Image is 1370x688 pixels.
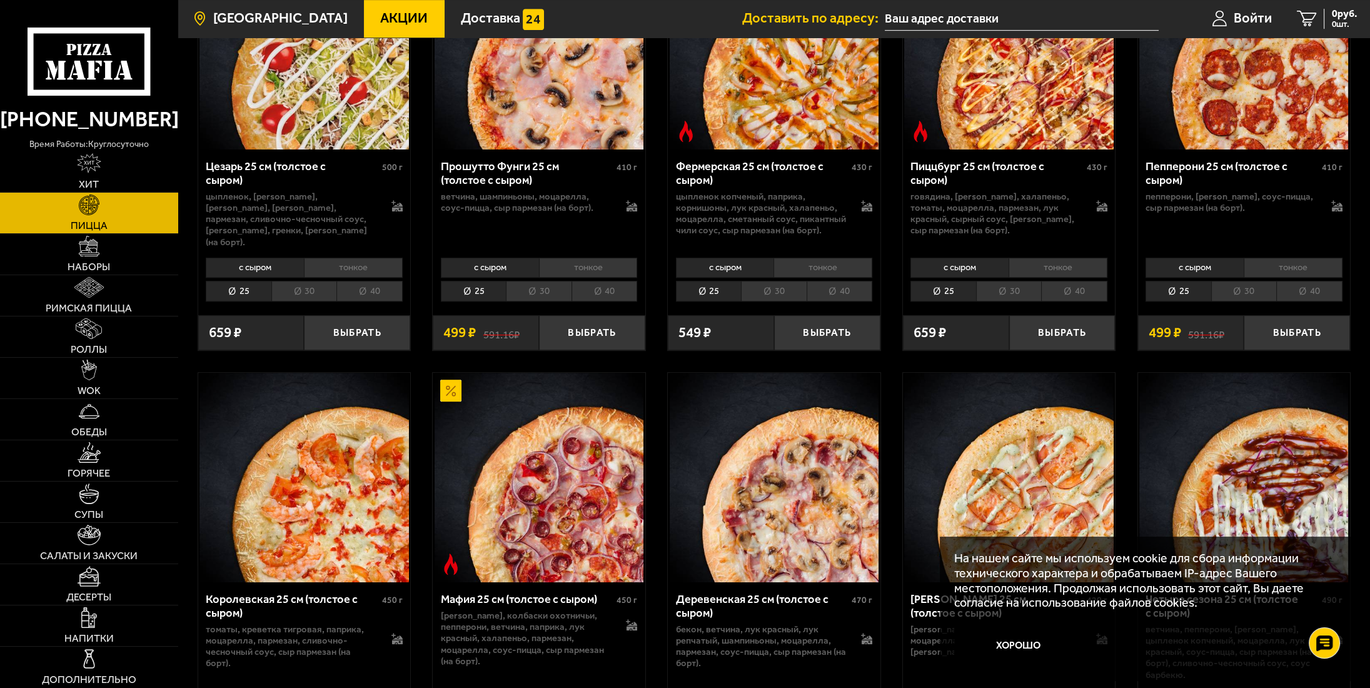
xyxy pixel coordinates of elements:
[206,593,378,620] div: Королевская 25 см (толстое с сыром)
[523,9,544,30] img: 15daf4d41897b9f0e9f617042186c801.svg
[910,281,975,301] li: 25
[46,303,132,314] span: Римская пицца
[213,12,348,26] span: [GEOGRAPHIC_DATA]
[773,258,872,278] li: тонкое
[1188,326,1224,340] s: 591.16 ₽
[1009,315,1116,350] button: Выбрать
[910,258,1009,278] li: с сыром
[676,160,849,188] div: Фермерская 25 см (толстое с сыром)
[1009,258,1107,278] li: тонкое
[206,160,378,188] div: Цезарь 25 см (толстое с сыром)
[807,281,872,301] li: 40
[676,624,847,669] p: бекон, ветчина, лук красный, лук репчатый, шампиньоны, моцарелла, пармезан, соус-пицца, сыр парме...
[885,8,1159,31] input: Ваш адрес доставки
[382,595,403,605] span: 450 г
[1332,20,1357,29] span: 0 шт.
[1234,12,1272,26] span: Войти
[71,427,107,438] span: Обеды
[676,258,774,278] li: с сыром
[206,258,304,278] li: с сыром
[976,281,1041,301] li: 30
[441,258,539,278] li: с сыром
[741,281,806,301] li: 30
[443,326,476,340] span: 499 ₽
[1244,315,1350,350] button: Выбрать
[954,624,1082,667] button: Хорошо
[676,281,741,301] li: 25
[441,191,612,214] p: ветчина, шампиньоны, моцарелла, соус-пицца, сыр пармезан (на борт).
[668,373,880,582] a: Деревенская 25 см (толстое с сыром)
[617,595,637,605] span: 450 г
[40,551,138,562] span: Салаты и закуски
[774,315,880,350] button: Выбрать
[461,12,520,26] span: Доставка
[380,12,428,26] span: Акции
[441,593,613,607] div: Мафия 25 см (толстое с сыром)
[336,281,402,301] li: 40
[617,162,637,173] span: 410 г
[42,675,136,685] span: Дополнительно
[71,345,107,355] span: Роллы
[910,624,1082,658] p: [PERSON_NAME], цыпленок, томаты, моцарелла, сливочно-чесночный соус, [PERSON_NAME], сыр пармезан ...
[441,281,506,301] li: 25
[198,373,411,582] a: Королевская 25 см (толстое с сыром)
[904,373,1113,582] img: Чикен Ранч 25 см (толстое с сыром)
[1146,160,1318,188] div: Пепперони 25 см (толстое с сыром)
[910,191,1082,236] p: говядина, [PERSON_NAME], халапеньо, томаты, моцарелла, пармезан, лук красный, сырный соус, [PERSO...
[1244,258,1342,278] li: тонкое
[670,373,879,582] img: Деревенская 25 см (толстое с сыром)
[506,281,571,301] li: 30
[1041,281,1107,301] li: 40
[209,326,241,340] span: 659 ₽
[206,624,377,669] p: томаты, креветка тигровая, паприка, моцарелла, пармезан, сливочно-чесночный соус, сыр пармезан (н...
[304,315,410,350] button: Выбрать
[199,373,408,582] img: Королевская 25 см (толстое с сыром)
[64,634,114,644] span: Напитки
[206,191,377,248] p: цыпленок, [PERSON_NAME], [PERSON_NAME], [PERSON_NAME], пармезан, сливочно-чесночный соус, [PERSON...
[676,593,849,620] div: Деревенская 25 см (толстое с сыром)
[1146,281,1211,301] li: 25
[910,121,931,142] img: Острое блюдо
[79,180,99,190] span: Хит
[676,191,847,236] p: цыпленок копченый, паприка, корнишоны, лук красный, халапеньо, моцарелла, сметанный соус, пикантн...
[271,281,336,301] li: 30
[954,551,1329,610] p: На нашем сайте мы используем cookie для сбора информации технического характера и обрабатываем IP...
[68,262,110,273] span: Наборы
[440,380,461,401] img: Акционный
[382,162,403,173] span: 500 г
[66,592,111,603] span: Десерты
[1146,191,1317,214] p: пепперони, [PERSON_NAME], соус-пицца, сыр пармезан (на борт).
[483,326,520,340] s: 591.16 ₽
[71,221,108,231] span: Пицца
[678,326,711,340] span: 549 ₽
[1139,373,1348,582] img: Четыре сезона 25 см (толстое с сыром)
[910,593,1083,620] div: [PERSON_NAME] 25 см (толстое с сыром)
[903,373,1116,582] a: Чикен Ранч 25 см (толстое с сыром)
[1276,281,1342,301] li: 40
[433,373,645,582] a: АкционныйОстрое блюдоМафия 25 см (толстое с сыром)
[852,595,872,605] span: 470 г
[1211,281,1276,301] li: 30
[1322,162,1342,173] span: 410 г
[441,160,613,188] div: Прошутто Фунги 25 см (толстое с сыром)
[1087,162,1107,173] span: 430 г
[1138,373,1351,582] a: Четыре сезона 25 см (толстое с сыром)
[304,258,403,278] li: тонкое
[1149,326,1181,340] span: 499 ₽
[68,468,110,479] span: Горячее
[539,315,645,350] button: Выбрать
[539,258,638,278] li: тонкое
[742,12,885,26] span: Доставить по адресу:
[1146,258,1244,278] li: с сыром
[441,610,612,667] p: [PERSON_NAME], колбаски охотничьи, пепперони, ветчина, паприка, лук красный, халапеньо, пармезан,...
[78,386,101,397] span: WOK
[206,281,271,301] li: 25
[914,326,946,340] span: 659 ₽
[435,373,643,582] img: Мафия 25 см (толстое с сыром)
[572,281,637,301] li: 40
[440,554,461,575] img: Острое блюдо
[1332,9,1357,19] span: 0 руб.
[74,510,103,520] span: Супы
[852,162,872,173] span: 430 г
[910,160,1083,188] div: Пиццбург 25 см (толстое с сыром)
